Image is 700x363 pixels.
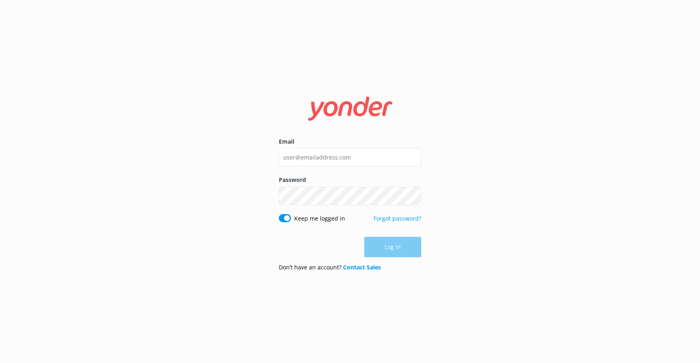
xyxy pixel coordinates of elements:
a: Forgot password? [374,214,421,222]
label: Email [279,137,421,146]
p: Don’t have an account? [279,263,381,272]
label: Password [279,175,421,184]
a: Contact Sales [343,263,381,271]
label: Keep me logged in [294,214,345,223]
input: user@emailaddress.com [279,148,421,166]
button: Show password [405,188,421,204]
